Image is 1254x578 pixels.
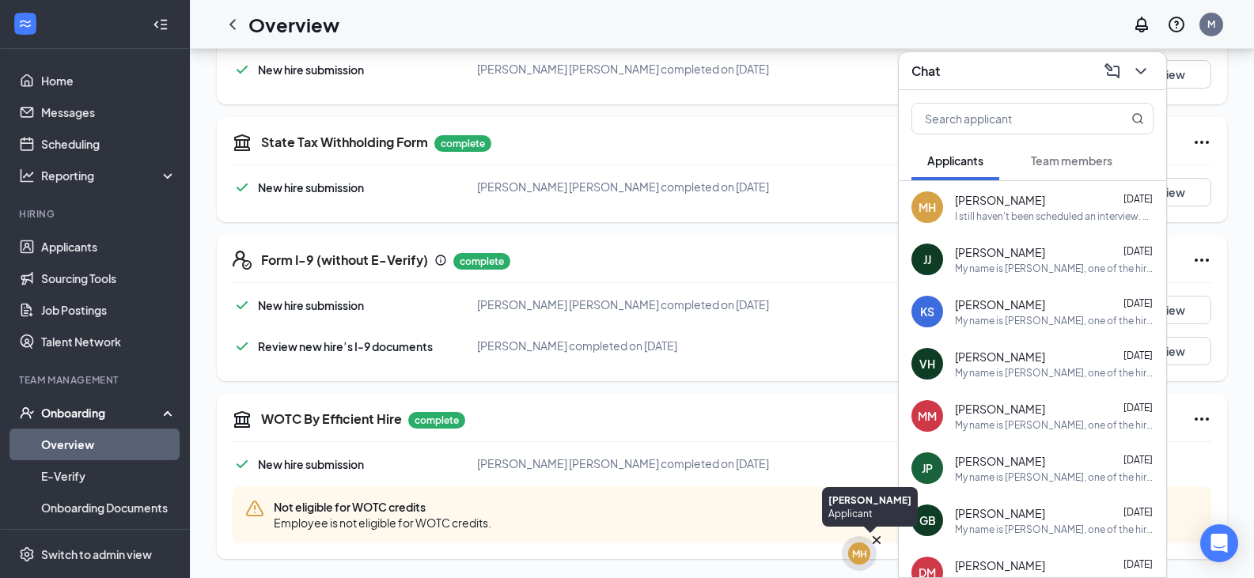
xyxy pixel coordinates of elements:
p: complete [453,253,510,270]
h5: State Tax Withholding Form [261,134,428,151]
h3: Chat [911,62,940,80]
svg: Warning [245,499,264,518]
span: [PERSON_NAME] [955,505,1045,521]
a: E-Verify [41,460,176,492]
div: JP [922,460,933,476]
div: My name is [PERSON_NAME], one of the hiring managers at Burger King. Please give us a call at [PH... [955,314,1154,327]
svg: Ellipses [1192,251,1211,270]
span: New hire submission [258,457,364,471]
a: Messages [41,96,176,128]
div: My name is [PERSON_NAME], one of the hiring managers at Burger King. Please give us a call at [PH... [955,523,1154,536]
span: [PERSON_NAME] completed on [DATE] [477,338,677,353]
span: New hire submission [258,62,364,77]
button: View [1132,178,1211,206]
svg: FormI9EVerifyIcon [233,251,252,270]
a: Onboarding Documents [41,492,176,523]
div: MM [918,408,937,424]
div: Switch to admin view [41,546,152,562]
span: New hire submission [258,298,364,312]
span: [DATE] [1123,245,1153,257]
a: Home [41,65,176,96]
svg: Checkmark [233,60,252,79]
svg: Analysis [19,168,35,183]
div: My name is [PERSON_NAME], one of the hiring managers at Burger King. Please give us a call at [PH... [955,470,1154,484]
svg: Settings [19,546,35,562]
span: [PERSON_NAME] [955,453,1045,469]
div: KS [920,304,934,319]
span: [DATE] [1123,506,1153,518]
span: [PERSON_NAME] [955,244,1045,260]
div: MH [852,547,867,561]
p: complete [408,412,465,429]
div: Not eligible for WOTC credits [233,486,1211,543]
button: View [1132,337,1211,365]
button: View [1132,60,1211,89]
div: Reporting [41,168,177,183]
div: My name is [PERSON_NAME], one of the hiring managers at Burger King. Please give us a call at [PH... [955,418,1154,432]
svg: QuestionInfo [1167,15,1186,34]
span: [DATE] [1123,193,1153,205]
svg: Ellipses [1192,410,1211,429]
h5: WOTC By Efficient Hire [261,410,402,428]
svg: Cross [869,532,885,548]
svg: Ellipses [1192,133,1211,152]
span: Employee is not eligible for WOTC credits. [274,515,491,531]
a: Activity log [41,523,176,555]
div: Onboarding [41,405,163,421]
div: I still haven't been scheduled an interview. What times would I be able to interview? [955,210,1154,223]
a: Scheduling [41,128,176,160]
input: Search applicant [912,104,1100,134]
a: Applicants [41,231,176,263]
svg: TaxGovernmentIcon [233,133,252,152]
p: complete [434,135,491,152]
span: [PERSON_NAME] [955,401,1045,417]
svg: MagnifyingGlass [1131,112,1144,125]
a: Overview [41,429,176,460]
div: My name is [PERSON_NAME], one of the hiring managers at Burger King. Please give us a call at [PH... [955,262,1154,275]
span: [PERSON_NAME] [955,349,1045,365]
span: [DATE] [1123,558,1153,570]
button: ChevronDown [1128,59,1154,84]
span: [DATE] [1123,349,1153,361]
div: Team Management [19,373,173,387]
span: [DATE] [1123,402,1153,414]
svg: Info [434,254,447,266]
svg: Notifications [1132,15,1151,34]
div: GB [919,512,936,528]
div: VH [919,356,935,372]
div: Applicant [828,507,911,520]
span: [DATE] [1123,454,1153,466]
span: Not eligible for WOTC credits [274,499,491,515]
span: Team members [1031,153,1112,168]
svg: ComposeMessage [1103,62,1122,81]
div: M [1207,17,1215,31]
svg: Government [233,410,252,429]
a: Sourcing Tools [41,263,176,294]
svg: ChevronLeft [223,15,242,34]
span: [PERSON_NAME] [PERSON_NAME] completed on [DATE] [477,297,769,312]
button: View [1132,296,1211,324]
span: Review new hire’s I-9 documents [258,339,433,353]
span: [PERSON_NAME] [955,192,1045,208]
svg: Checkmark [233,337,252,356]
svg: Checkmark [233,455,252,474]
span: New hire submission [258,180,364,195]
span: [PERSON_NAME] [955,557,1045,573]
svg: UserCheck [19,405,35,421]
div: [PERSON_NAME] [828,493,911,507]
a: Job Postings [41,294,176,326]
svg: Checkmark [233,296,252,315]
div: MH [919,199,936,215]
h1: Overview [248,11,339,38]
span: Applicants [927,153,983,168]
a: Talent Network [41,326,176,357]
svg: WorkstreamLogo [17,16,33,32]
span: [PERSON_NAME] [PERSON_NAME] completed on [DATE] [477,179,769,194]
h5: Form I-9 (without E-Verify) [261,251,428,269]
div: JJ [923,251,931,267]
span: [PERSON_NAME] [PERSON_NAME] completed on [DATE] [477,62,769,76]
span: [PERSON_NAME] [955,297,1045,312]
button: ComposeMessage [1100,59,1125,84]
